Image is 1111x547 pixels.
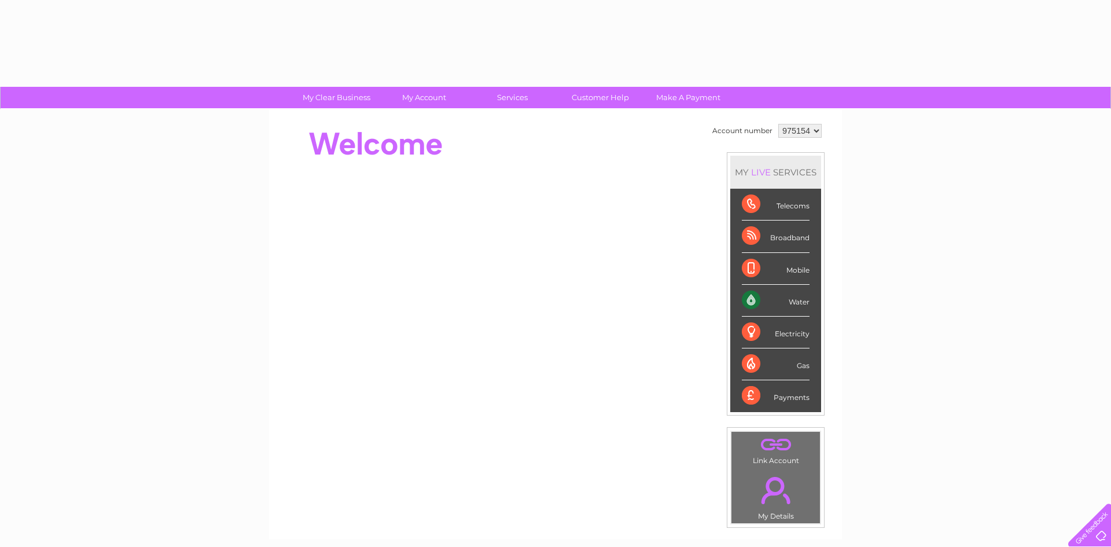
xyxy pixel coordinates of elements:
[742,285,810,317] div: Water
[742,253,810,285] div: Mobile
[377,87,472,108] a: My Account
[742,189,810,221] div: Telecoms
[731,431,821,468] td: Link Account
[742,380,810,412] div: Payments
[731,467,821,524] td: My Details
[730,156,821,189] div: MY SERVICES
[553,87,648,108] a: Customer Help
[289,87,384,108] a: My Clear Business
[734,435,817,455] a: .
[641,87,736,108] a: Make A Payment
[742,348,810,380] div: Gas
[742,221,810,252] div: Broadband
[734,470,817,511] a: .
[742,317,810,348] div: Electricity
[709,121,775,141] td: Account number
[749,167,773,178] div: LIVE
[465,87,560,108] a: Services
